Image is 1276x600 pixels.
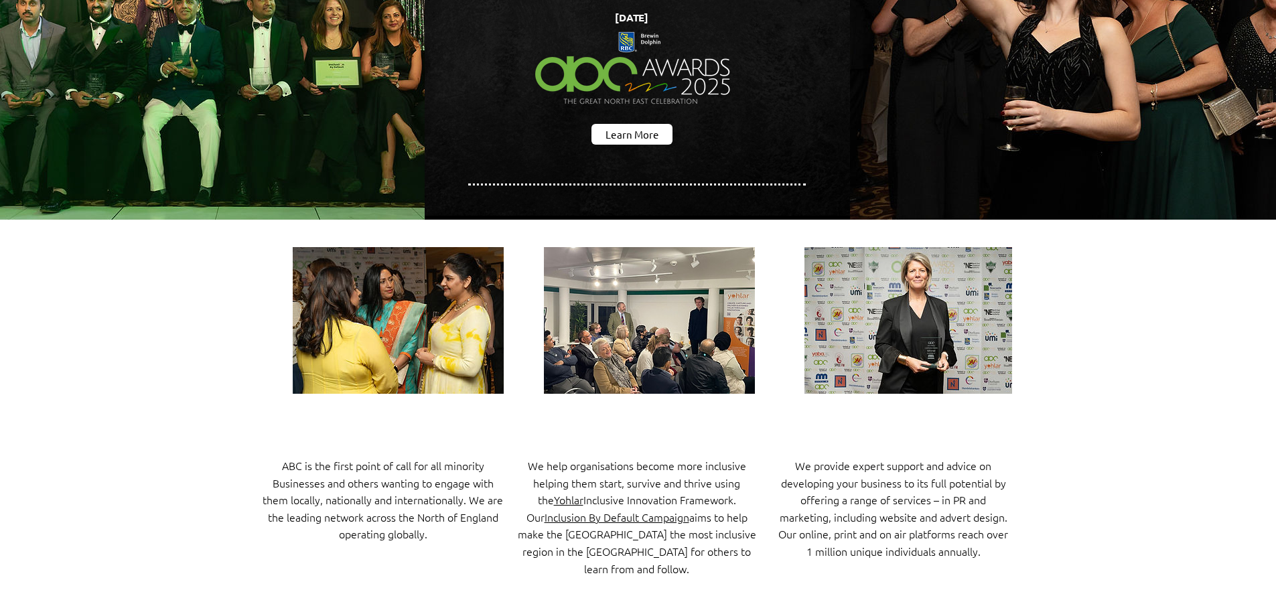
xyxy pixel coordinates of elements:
[544,247,755,394] img: IMG-20230119-WA0022.jpg
[606,127,659,141] span: Learn More
[518,510,756,576] span: Our aims to help make the [GEOGRAPHIC_DATA] the most inclusive region in the [GEOGRAPHIC_DATA] fo...
[778,458,1008,558] span: We provide expert support and advice on developing your business to its full potential by offerin...
[528,458,746,507] span: We help organisations become more inclusive helping them start, survive and thrive using the Incl...
[554,492,583,507] a: Yohlar
[263,458,503,541] span: ABC is the first point of call for all minority Businesses and others wanting to engage with them...
[545,510,689,524] a: Inclusion By Default Campaign
[804,247,1012,394] img: ABCAwards2024-00042-Enhanced-NR.jpg
[293,247,504,394] img: ABCAwards2024-09595.jpg
[523,7,743,131] img: Northern Insights Double Pager Apr 2025.png
[615,11,648,24] span: [DATE]
[591,124,672,145] a: Learn More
